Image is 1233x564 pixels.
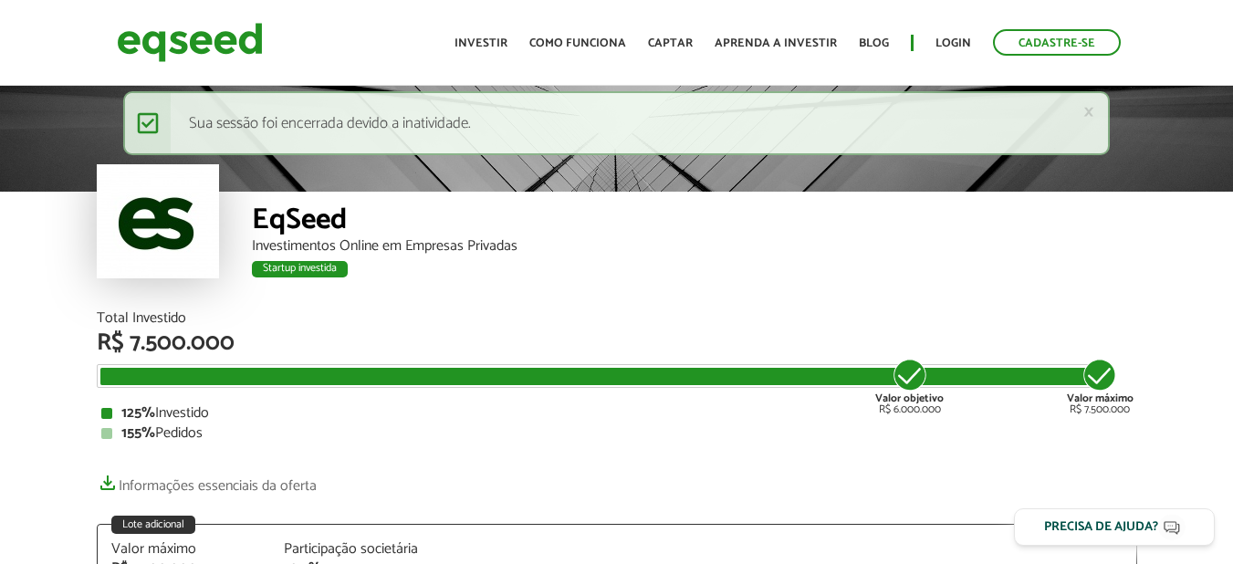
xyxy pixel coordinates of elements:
[455,37,507,49] a: Investir
[935,37,971,49] a: Login
[284,542,430,557] div: Participação societária
[252,261,348,277] div: Startup investida
[859,37,889,49] a: Blog
[97,311,1137,326] div: Total Investido
[529,37,626,49] a: Como funciona
[111,516,195,534] div: Lote adicional
[123,91,1110,155] div: Sua sessão foi encerrada devido a inatividade.
[715,37,837,49] a: Aprenda a investir
[252,239,1137,254] div: Investimentos Online em Empresas Privadas
[111,542,257,557] div: Valor máximo
[121,401,155,425] strong: 125%
[875,357,944,415] div: R$ 6.000.000
[101,406,1133,421] div: Investido
[993,29,1121,56] a: Cadastre-se
[97,468,317,494] a: Informações essenciais da oferta
[648,37,693,49] a: Captar
[1067,390,1134,407] strong: Valor máximo
[117,18,263,67] img: EqSeed
[875,390,944,407] strong: Valor objetivo
[1083,102,1094,121] a: ×
[1067,357,1134,415] div: R$ 7.500.000
[252,205,1137,239] div: EqSeed
[101,426,1133,441] div: Pedidos
[97,331,1137,355] div: R$ 7.500.000
[121,421,155,445] strong: 155%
